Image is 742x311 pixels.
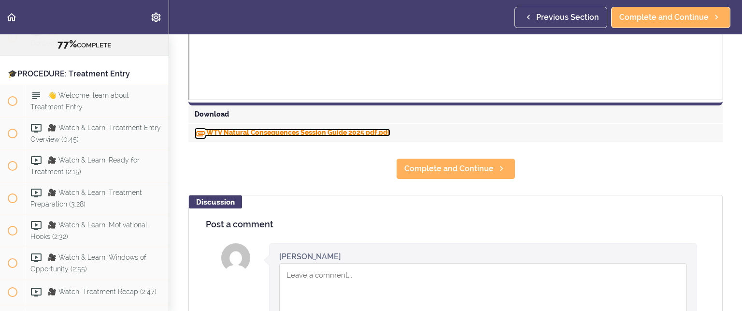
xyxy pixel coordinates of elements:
[188,105,723,124] div: Download
[536,12,599,23] span: Previous Section
[12,38,157,51] div: COMPLETE
[279,251,341,262] div: [PERSON_NAME]
[6,12,17,23] svg: Back to course curriculum
[221,243,250,272] img: Jennifer Hammond
[189,195,242,208] div: Discussion
[48,288,157,296] span: 🎥 Watch: Treatment Recap (2:47)
[30,253,146,272] span: 🎥 Watch & Learn: Windows of Opportunity (2:55)
[57,38,77,50] span: 77%
[150,12,162,23] svg: Settings Menu
[396,158,515,179] a: Complete and Continue
[514,7,607,28] a: Previous Section
[195,129,390,136] a: DownloadWTV Natural Consequences Session Guide 2025 pdf.pdf
[611,7,730,28] a: Complete and Continue
[404,163,494,175] span: Complete and Continue
[195,128,206,139] svg: Download
[30,91,129,110] span: 👋 Welcome, learn about Treatment Entry
[30,221,147,240] span: 🎥 Watch & Learn: Motivational Hooks (2:32)
[30,189,142,207] span: 🎥 Watch & Learn: Treatment Preparation (3:28)
[30,156,140,175] span: 🎥 Watch & Learn: Ready for Treatment (2:15)
[206,220,705,229] h4: Post a comment
[30,124,161,143] span: 🎥 Watch & Learn: Treatment Entry Overview (0:45)
[619,12,709,23] span: Complete and Continue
